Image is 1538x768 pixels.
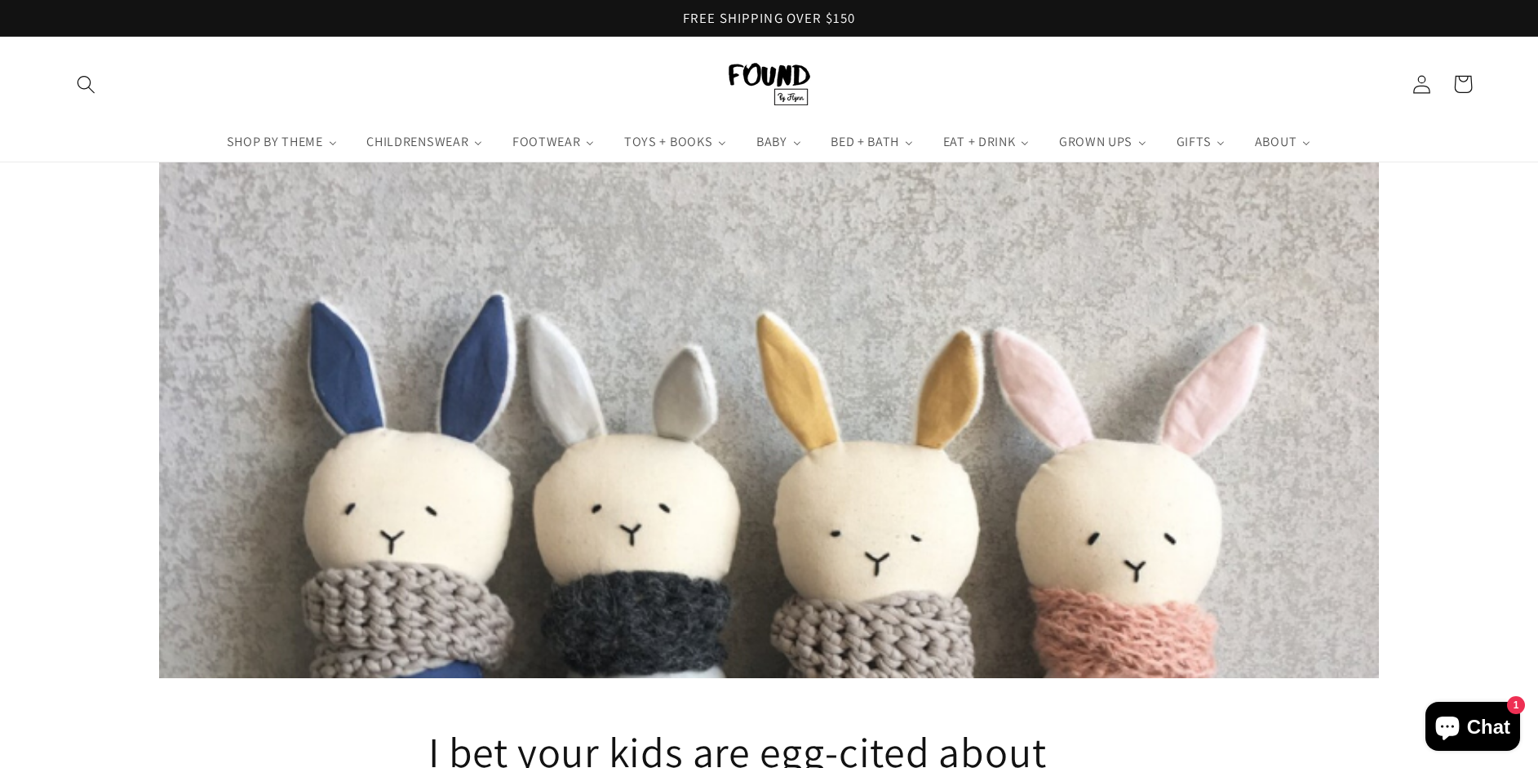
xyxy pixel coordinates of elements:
a: EAT + DRINK [929,122,1044,162]
span: SHOP BY THEME [224,134,325,150]
a: FOOTWEAR [498,122,609,162]
span: BABY [753,134,789,150]
span: FOOTWEAR [509,134,583,150]
span: ABOUT [1252,134,1298,150]
a: GROWN UPS [1044,122,1162,162]
span: BED + BATH [827,134,901,150]
a: CHILDRENSWEAR [352,122,499,162]
span: CHILDRENSWEAR [363,134,470,150]
span: GIFTS [1173,134,1212,150]
a: BED + BATH [816,122,929,162]
a: BABY [742,122,816,162]
a: GIFTS [1162,122,1240,162]
img: Edge of the Forest soft toys - Easter Gift Ideas [159,162,1379,679]
span: GROWN UPS [1056,134,1134,150]
a: SHOP BY THEME [212,122,352,162]
inbox-online-store-chat: Shopify online store chat [1421,702,1525,755]
a: TOYS + BOOKS [609,122,742,162]
span: TOYS + BOOKS [621,134,714,150]
span: EAT + DRINK [940,134,1017,150]
a: ABOUT [1240,122,1326,162]
img: FOUND By Flynn logo [729,63,810,105]
summary: Search [65,64,107,105]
